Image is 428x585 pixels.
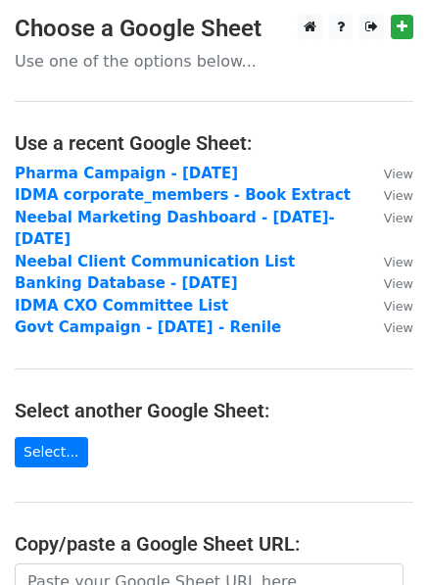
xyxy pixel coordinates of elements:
[15,165,238,182] a: Pharma Campaign - [DATE]
[384,299,413,314] small: View
[15,51,413,72] p: Use one of the options below...
[384,188,413,203] small: View
[364,274,413,292] a: View
[15,15,413,43] h3: Choose a Google Sheet
[364,297,413,315] a: View
[384,211,413,225] small: View
[384,320,413,335] small: View
[330,491,428,585] iframe: Chat Widget
[15,274,238,292] a: Banking Database - [DATE]
[364,253,413,270] a: View
[15,532,413,556] h4: Copy/paste a Google Sheet URL:
[364,165,413,182] a: View
[15,186,351,204] a: IDMA corporate_members - Book Extract
[364,186,413,204] a: View
[384,167,413,181] small: View
[15,399,413,422] h4: Select another Google Sheet:
[15,253,295,270] a: Neebal Client Communication List
[384,255,413,269] small: View
[15,209,335,249] a: Neebal Marketing Dashboard - [DATE]-[DATE]
[15,318,281,336] a: Govt Campaign - [DATE] - Renile
[384,276,413,291] small: View
[15,131,413,155] h4: Use a recent Google Sheet:
[15,297,228,315] a: IDMA CXO Committee List
[15,437,88,467] a: Select...
[364,209,413,226] a: View
[364,318,413,336] a: View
